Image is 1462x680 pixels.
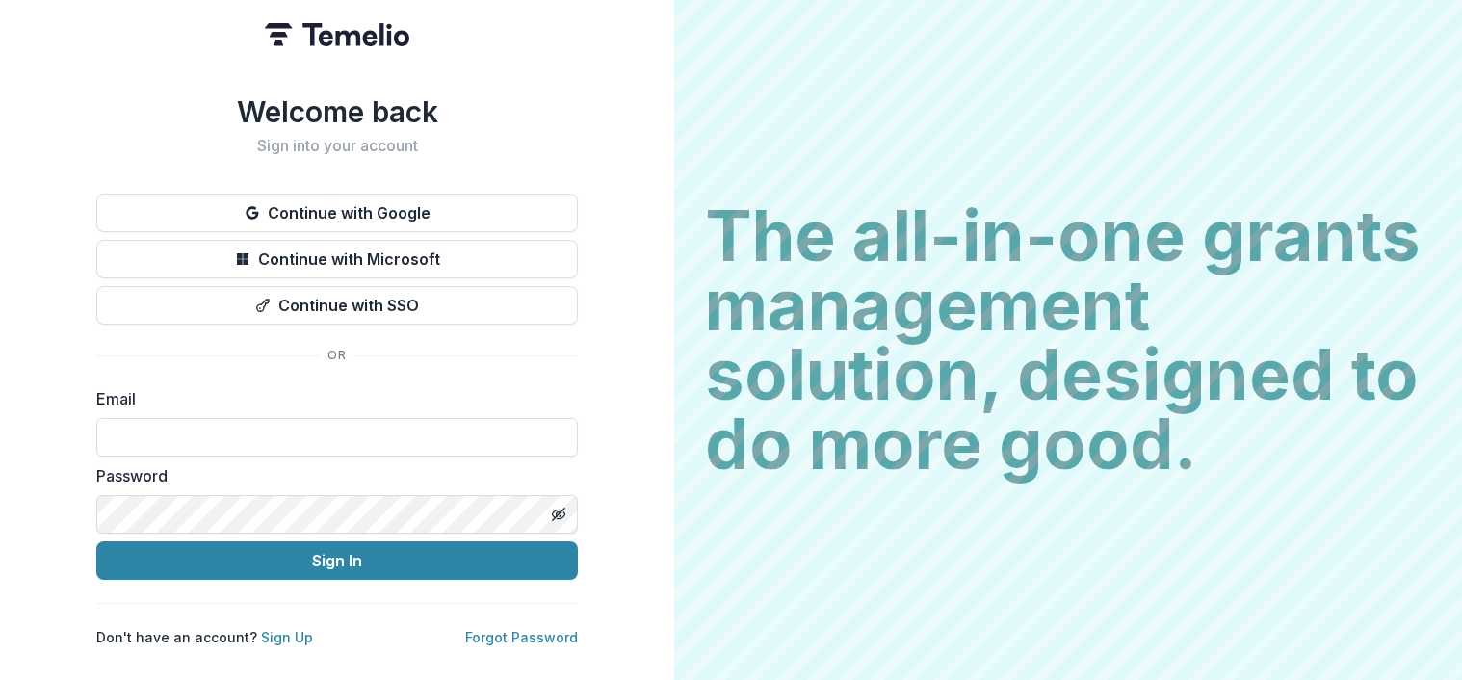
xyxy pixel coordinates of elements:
button: Continue with Microsoft [96,240,578,278]
h2: Sign into your account [96,137,578,155]
a: Sign Up [261,629,313,645]
label: Email [96,387,566,410]
p: Don't have an account? [96,627,313,647]
button: Continue with Google [96,194,578,232]
button: Continue with SSO [96,286,578,325]
img: Temelio [265,23,409,46]
a: Forgot Password [465,629,578,645]
label: Password [96,464,566,487]
button: Toggle password visibility [543,499,574,530]
h1: Welcome back [96,94,578,129]
button: Sign In [96,541,578,580]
